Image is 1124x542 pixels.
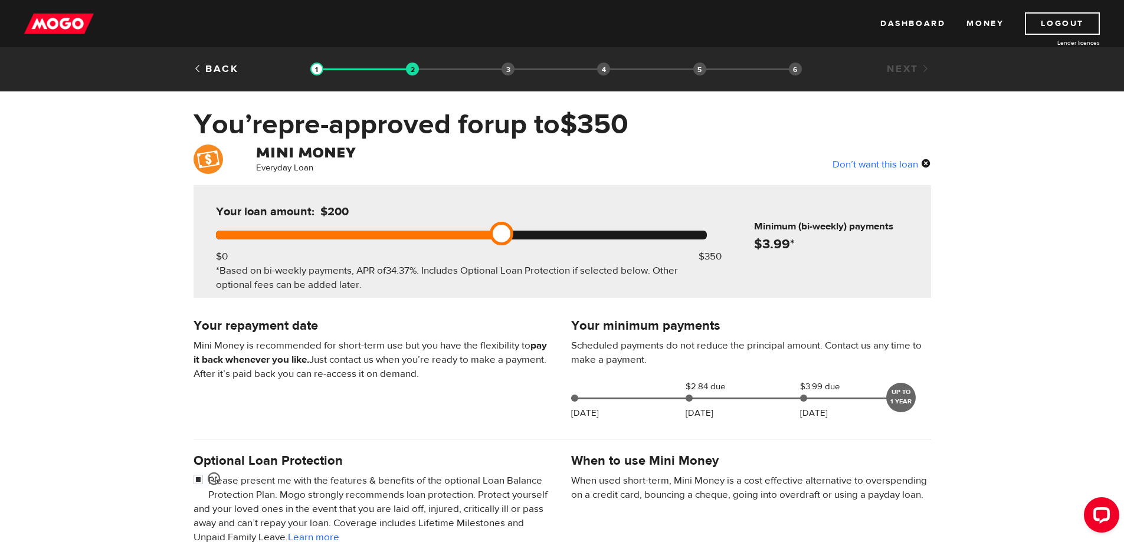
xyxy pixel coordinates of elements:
p: Mini Money is recommended for short-term use but you have the flexibility to Just contact us when... [194,339,553,381]
a: Back [194,63,239,75]
h4: When to use Mini Money [571,452,719,469]
b: pay it back whenever you like. [194,339,547,366]
h4: Your repayment date [194,317,553,334]
h4: Your minimum payments [571,317,931,334]
a: Money [966,12,1004,35]
a: Dashboard [880,12,945,35]
span: $2.84 due [686,380,745,394]
h6: Minimum (bi-weekly) payments [754,219,926,234]
div: $350 [699,249,722,264]
span: 3.99 [762,235,790,252]
iframe: LiveChat chat widget [1074,492,1124,542]
img: mogo_logo-11ee424be714fa7cbb0f0f49df9e16ec.png [24,12,94,35]
img: transparent-188c492fd9eaac0f573672f40bb141c2.gif [406,63,419,75]
p: [DATE] [571,406,599,421]
a: Next [887,63,930,75]
h1: You’re pre-approved for up to [194,109,931,140]
h5: Your loan amount: [216,205,457,219]
div: UP TO 1 YEAR [886,383,916,412]
h4: Optional Loan Protection [194,452,553,469]
a: Lender licences [1011,38,1100,47]
input: <span class="smiley-face happy"></span> [194,474,208,488]
h4: $ [754,236,926,252]
div: Don’t want this loan [833,156,931,172]
span: $3.99 due [800,380,859,394]
p: Scheduled payments do not reduce the principal amount. Contact us any time to make a payment. [571,339,931,367]
div: *Based on bi-weekly payments, APR of . Includes Optional Loan Protection if selected below. Other... [216,264,707,292]
p: [DATE] [800,406,828,421]
span: 34.37% [386,264,417,277]
p: [DATE] [686,406,713,421]
a: Logout [1025,12,1100,35]
div: $0 [216,249,228,264]
span: $200 [320,204,349,219]
span: $350 [560,107,628,142]
p: When used short-term, Mini Money is a cost effective alternative to overspending on a credit card... [571,474,931,502]
img: transparent-188c492fd9eaac0f573672f40bb141c2.gif [310,63,323,75]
